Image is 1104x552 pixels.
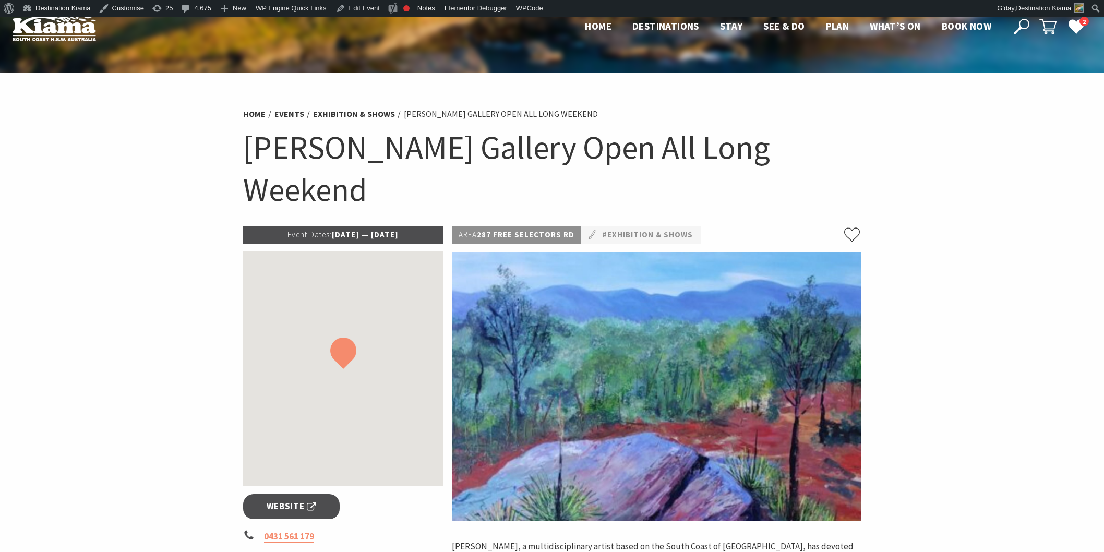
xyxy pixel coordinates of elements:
[264,531,314,543] a: 0431 561 179
[452,226,581,244] p: 287 Free Selectors Rd
[243,109,266,119] a: Home
[313,109,395,119] a: Exhibition & Shows
[404,107,598,121] li: [PERSON_NAME] Gallery Open All Long Weekend
[632,20,699,32] span: Destinations
[763,20,805,32] span: See & Do
[403,5,410,11] div: Focus keyphrase not set
[267,499,317,513] span: Website
[574,18,1002,35] nav: Main Menu
[826,20,849,32] span: Plan
[942,20,991,32] span: Book now
[1068,18,1084,34] a: 2
[1016,4,1072,12] span: Destination Kiama
[243,494,340,519] a: Website
[13,13,96,41] img: Kiama Logo
[1074,3,1084,13] img: Untitled-design-1-150x150.jpg
[274,109,304,119] a: Events
[602,229,693,242] a: #Exhibition & Shows
[243,226,443,244] p: [DATE] — [DATE]
[870,20,921,32] span: What’s On
[585,20,611,32] span: Home
[720,20,743,32] span: Stay
[1079,17,1089,27] span: 2
[459,230,477,239] span: Area
[287,230,332,239] span: Event Dates:
[243,126,861,210] h1: [PERSON_NAME] Gallery Open All Long Weekend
